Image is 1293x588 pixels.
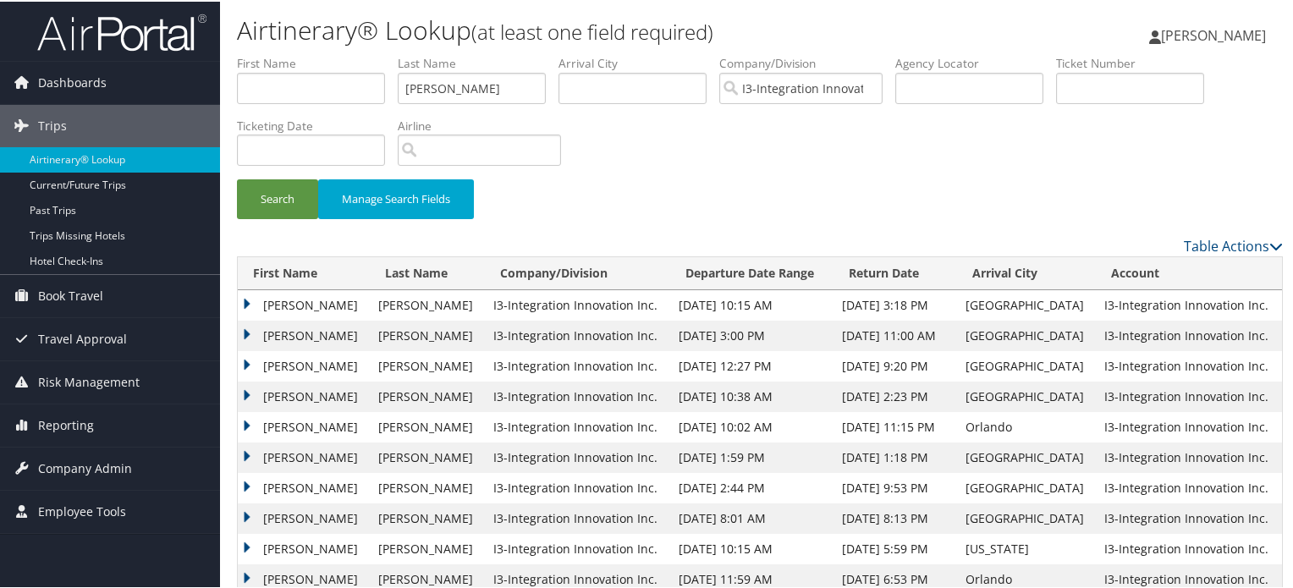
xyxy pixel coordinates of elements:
td: [DATE] 9:53 PM [834,471,957,502]
img: airportal-logo.png [37,11,206,51]
label: Last Name [398,53,558,70]
td: [DATE] 10:15 AM [670,532,834,563]
td: [PERSON_NAME] [238,289,370,319]
label: Ticket Number [1056,53,1217,70]
td: [PERSON_NAME] [238,502,370,532]
td: [PERSON_NAME] [370,532,485,563]
td: [PERSON_NAME] [238,380,370,410]
td: [DATE] 8:13 PM [834,502,957,532]
th: Account: activate to sort column ascending [1096,256,1282,289]
td: Orlando [957,410,1096,441]
button: Manage Search Fields [318,178,474,217]
td: I3-Integration Innovation Inc. [1096,289,1282,319]
th: First Name: activate to sort column ascending [238,256,370,289]
td: I3-Integration Innovation Inc. [485,319,671,349]
td: I3-Integration Innovation Inc. [485,502,671,532]
td: I3-Integration Innovation Inc. [1096,319,1282,349]
td: I3-Integration Innovation Inc. [485,532,671,563]
td: [GEOGRAPHIC_DATA] [957,471,1096,502]
td: [PERSON_NAME] [238,410,370,441]
td: [DATE] 3:00 PM [670,319,834,349]
label: Airline [398,116,574,133]
span: Travel Approval [38,316,127,359]
td: [DATE] 11:00 AM [834,319,957,349]
td: [DATE] 2:23 PM [834,380,957,410]
td: [PERSON_NAME] [238,349,370,380]
td: [PERSON_NAME] [370,502,485,532]
td: I3-Integration Innovation Inc. [1096,349,1282,380]
span: Company Admin [38,446,132,488]
td: [DATE] 12:27 PM [670,349,834,380]
a: [PERSON_NAME] [1149,8,1283,59]
td: [DATE] 1:18 PM [834,441,957,471]
button: Search [237,178,318,217]
th: Arrival City: activate to sort column ascending [957,256,1096,289]
td: [DATE] 10:02 AM [670,410,834,441]
span: Trips [38,103,67,146]
td: I3-Integration Innovation Inc. [485,410,671,441]
th: Last Name: activate to sort column ascending [370,256,485,289]
td: I3-Integration Innovation Inc. [485,380,671,410]
small: (at least one field required) [471,16,713,44]
span: Book Travel [38,273,103,316]
td: I3-Integration Innovation Inc. [485,349,671,380]
td: [DATE] 5:59 PM [834,532,957,563]
td: [PERSON_NAME] [370,380,485,410]
td: [GEOGRAPHIC_DATA] [957,349,1096,380]
td: [GEOGRAPHIC_DATA] [957,502,1096,532]
td: [PERSON_NAME] [238,441,370,471]
label: Ticketing Date [237,116,398,133]
td: I3-Integration Innovation Inc. [485,471,671,502]
td: [DATE] 11:15 PM [834,410,957,441]
td: I3-Integration Innovation Inc. [485,441,671,471]
td: [DATE] 3:18 PM [834,289,957,319]
td: I3-Integration Innovation Inc. [1096,410,1282,441]
td: [PERSON_NAME] [238,532,370,563]
td: [GEOGRAPHIC_DATA] [957,380,1096,410]
td: I3-Integration Innovation Inc. [1096,471,1282,502]
td: I3-Integration Innovation Inc. [1096,532,1282,563]
td: [DATE] 2:44 PM [670,471,834,502]
td: [PERSON_NAME] [370,319,485,349]
span: [PERSON_NAME] [1161,25,1266,43]
td: [DATE] 10:38 AM [670,380,834,410]
td: [PERSON_NAME] [238,471,370,502]
td: [DATE] 1:59 PM [670,441,834,471]
span: Reporting [38,403,94,445]
td: I3-Integration Innovation Inc. [1096,502,1282,532]
td: [DATE] 9:20 PM [834,349,957,380]
td: [US_STATE] [957,532,1096,563]
td: [GEOGRAPHIC_DATA] [957,319,1096,349]
label: Arrival City [558,53,719,70]
td: I3-Integration Innovation Inc. [485,289,671,319]
td: [GEOGRAPHIC_DATA] [957,289,1096,319]
th: Departure Date Range: activate to sort column ascending [670,256,834,289]
td: [PERSON_NAME] [370,349,485,380]
td: [DATE] 8:01 AM [670,502,834,532]
span: Risk Management [38,360,140,402]
td: [DATE] 10:15 AM [670,289,834,319]
span: Dashboards [38,60,107,102]
td: I3-Integration Innovation Inc. [1096,441,1282,471]
span: Employee Tools [38,489,126,531]
th: Company/Division [485,256,671,289]
td: [PERSON_NAME] [370,289,485,319]
label: First Name [237,53,398,70]
label: Company/Division [719,53,895,70]
a: Table Actions [1184,235,1283,254]
label: Agency Locator [895,53,1056,70]
td: [PERSON_NAME] [238,319,370,349]
td: I3-Integration Innovation Inc. [1096,380,1282,410]
td: [PERSON_NAME] [370,471,485,502]
td: [GEOGRAPHIC_DATA] [957,441,1096,471]
td: [PERSON_NAME] [370,410,485,441]
h1: Airtinerary® Lookup [237,11,934,47]
td: [PERSON_NAME] [370,441,485,471]
th: Return Date: activate to sort column ascending [834,256,957,289]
